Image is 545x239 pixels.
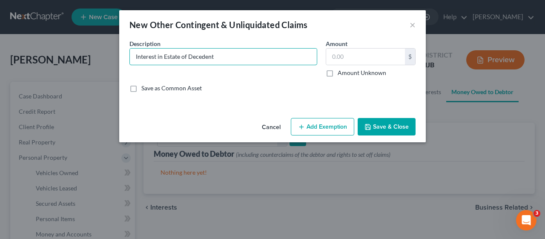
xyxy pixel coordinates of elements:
button: Add Exemption [291,118,354,136]
div: New Other Contingent & Unliquidated Claims [129,19,308,31]
span: Description [129,40,161,47]
button: Cancel [255,119,287,136]
div: $ [405,49,415,65]
button: Save & Close [358,118,416,136]
label: Save as Common Asset [141,84,202,92]
label: Amount [326,39,347,48]
label: Amount Unknown [338,69,386,77]
input: Describe... [130,49,317,65]
span: 3 [534,210,540,217]
button: × [410,20,416,30]
iframe: Intercom live chat [516,210,536,230]
input: 0.00 [326,49,405,65]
